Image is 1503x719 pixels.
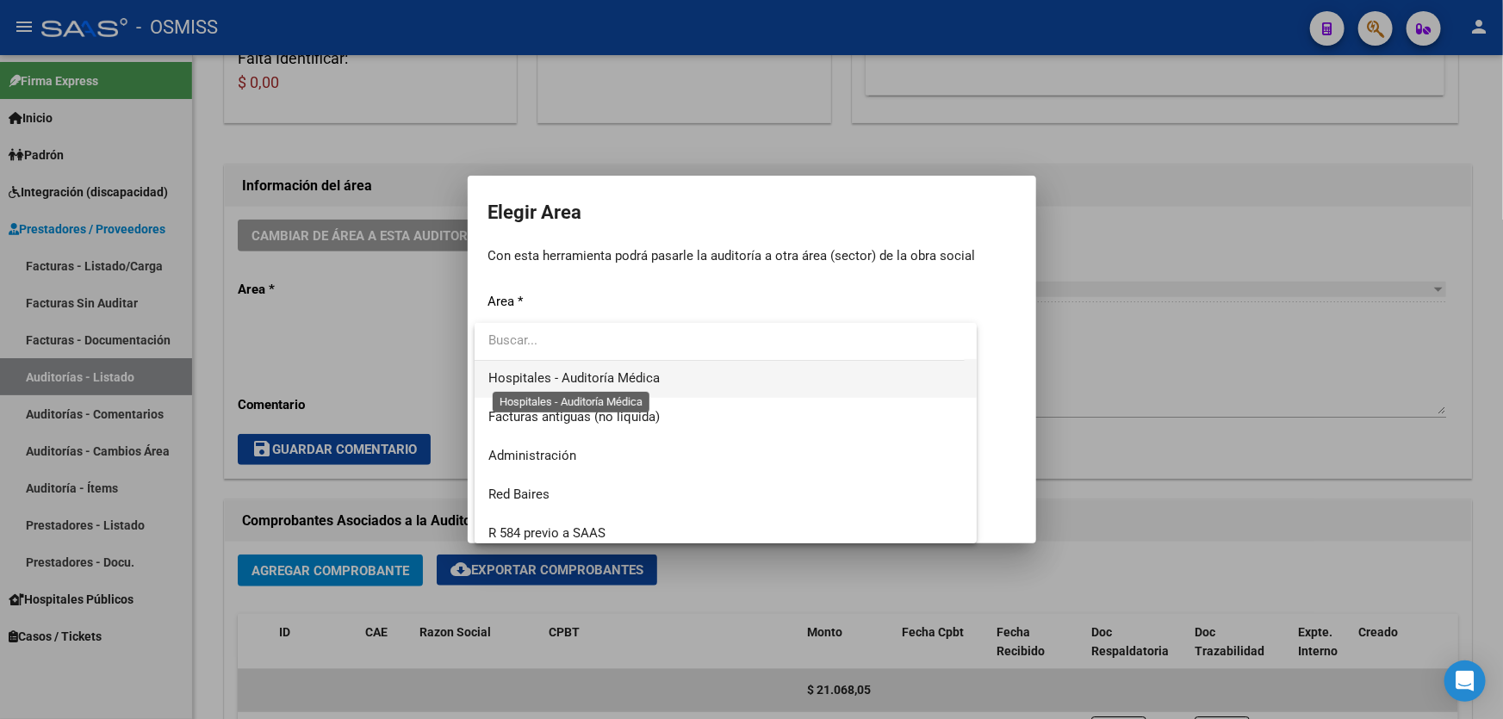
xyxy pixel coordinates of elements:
span: Facturas antiguas (no liquida) [488,409,660,425]
span: R 584 previo a SAAS [488,525,606,541]
div: Open Intercom Messenger [1444,660,1486,702]
span: Administración [488,448,576,463]
span: Red Baires [488,487,550,502]
span: Hospitales - Auditoría Médica [488,370,660,386]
